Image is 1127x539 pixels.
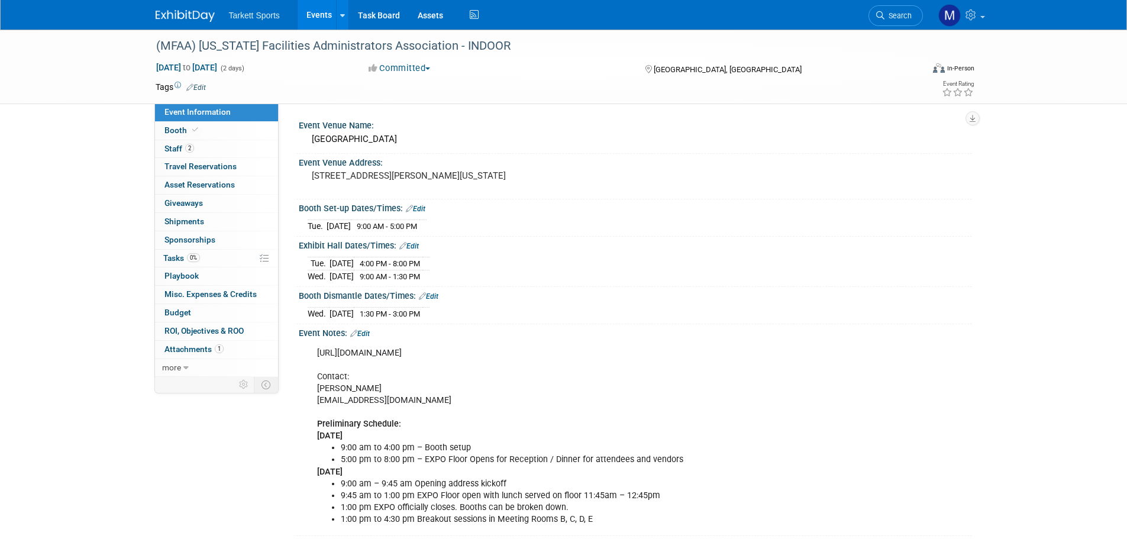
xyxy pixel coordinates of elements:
span: more [162,363,181,372]
span: 1 [215,344,224,353]
img: Format-Inperson.png [933,63,945,73]
td: Personalize Event Tab Strip [234,377,254,392]
a: Staff2 [155,140,278,158]
span: ROI, Objectives & ROO [164,326,244,335]
a: Tasks0% [155,250,278,267]
td: [DATE] [330,257,354,270]
img: Mathieu Martel [938,4,961,27]
div: [URL][DOMAIN_NAME] Contact: [PERSON_NAME] [EMAIL_ADDRESS][DOMAIN_NAME] [309,341,842,531]
a: Event Information [155,104,278,121]
span: 0% [187,253,200,262]
td: Wed. [308,307,330,319]
span: 9:00 AM - 1:30 PM [360,272,420,281]
a: Edit [399,242,419,250]
a: ROI, Objectives & ROO [155,322,278,340]
a: Edit [419,292,438,301]
a: Giveaways [155,195,278,212]
span: Tasks [163,253,200,263]
div: Event Venue Name: [299,117,972,131]
div: (MFAA) [US_STATE] Facilities Administrators Association - INDOOR [152,35,905,57]
span: 2 [185,144,194,153]
span: Playbook [164,271,199,280]
a: Search [868,5,923,26]
td: [DATE] [330,307,354,319]
td: Toggle Event Tabs [254,377,278,392]
pre: [STREET_ADDRESS][PERSON_NAME][US_STATE] [312,170,566,181]
div: Booth Set-up Dates/Times: [299,199,972,215]
span: 4:00 PM - 8:00 PM [360,259,420,268]
a: Shipments [155,213,278,231]
td: Wed. [308,270,330,282]
span: [DATE] [DATE] [156,62,218,73]
span: Staff [164,144,194,153]
span: Giveaways [164,198,203,208]
span: Budget [164,308,191,317]
li: 1:00 pm to 4:30 pm Breakout sessions in Meeting Rooms B, C, D, E [341,514,835,525]
li: 5:00 pm to 8:00 pm – EXPO Floor Opens for Reception / Dinner for attendees and vendors [341,454,835,466]
a: Edit [186,83,206,92]
a: Budget [155,304,278,322]
span: 1:30 PM - 3:00 PM [360,309,420,318]
div: Exhibit Hall Dates/Times: [299,237,972,252]
button: Committed [364,62,435,75]
div: Event Notes: [299,324,972,340]
span: Shipments [164,217,204,226]
td: Tags [156,81,206,93]
span: Travel Reservations [164,162,237,171]
div: Event Venue Address: [299,154,972,169]
td: [DATE] [327,220,351,232]
span: Asset Reservations [164,180,235,189]
a: Playbook [155,267,278,285]
span: Sponsorships [164,235,215,244]
b: Preliminary Schedule: [317,419,401,429]
div: In-Person [947,64,974,73]
li: 1:00 pm EXPO officially closes. Booths can be broken down. [341,502,835,514]
span: Event Information [164,107,231,117]
a: Attachments1 [155,341,278,359]
span: 9:00 AM - 5:00 PM [357,222,417,231]
span: to [181,63,192,72]
span: Attachments [164,344,224,354]
span: Booth [164,125,201,135]
a: Booth [155,122,278,140]
a: more [155,359,278,377]
td: Tue. [308,220,327,232]
a: Misc. Expenses & Credits [155,286,278,304]
li: 9:45 am to 1:00 pm EXPO Floor open with lunch served on floor 11:45am – 12:45pm [341,490,835,502]
a: Edit [350,330,370,338]
a: Travel Reservations [155,158,278,176]
div: [GEOGRAPHIC_DATA] [308,130,963,149]
div: Event Rating [942,81,974,87]
b: [DATE] [317,431,343,441]
div: Event Format [853,62,975,79]
i: Booth reservation complete [192,127,198,133]
span: [GEOGRAPHIC_DATA], [GEOGRAPHIC_DATA] [654,65,802,74]
a: Edit [406,205,425,213]
li: 9:00 am – 9:45 am Opening address kickoff [341,478,835,490]
li: 9:00 am to 4:00 pm – Booth setup [341,442,835,454]
a: Asset Reservations [155,176,278,194]
span: Misc. Expenses & Credits [164,289,257,299]
span: (2 days) [219,64,244,72]
span: Tarkett Sports [229,11,280,20]
td: [DATE] [330,270,354,282]
span: Search [884,11,912,20]
div: Booth Dismantle Dates/Times: [299,287,972,302]
a: Sponsorships [155,231,278,249]
b: [DATE] [317,467,343,477]
img: ExhibitDay [156,10,215,22]
td: Tue. [308,257,330,270]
